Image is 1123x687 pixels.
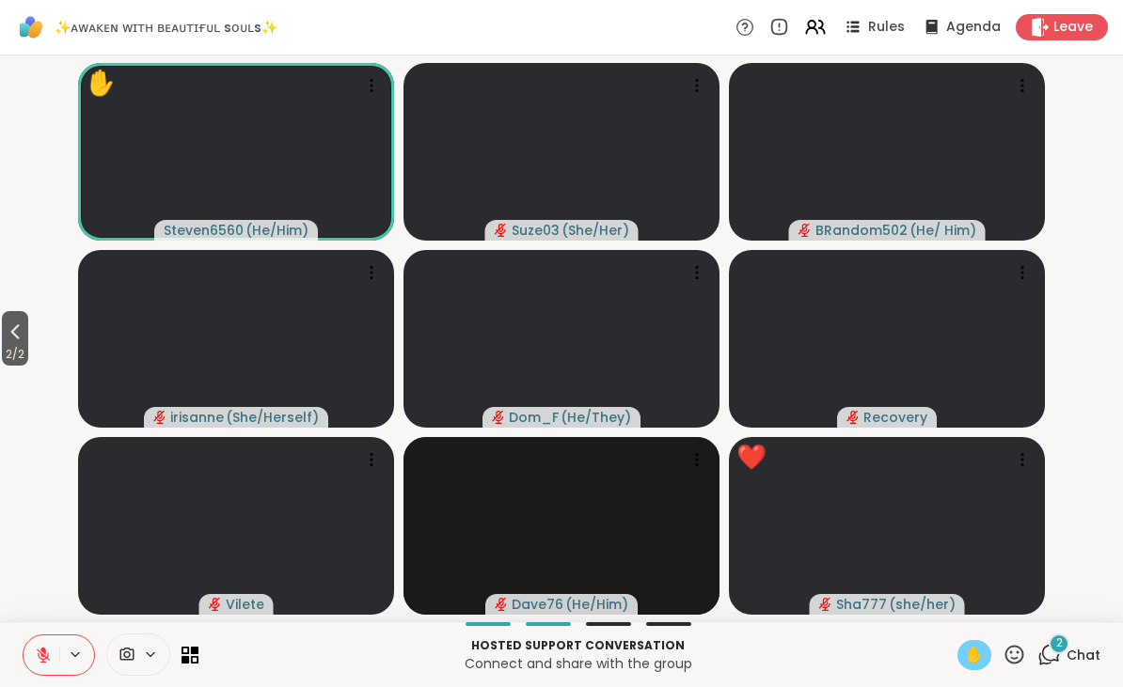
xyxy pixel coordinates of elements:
span: ( She/Herself ) [226,408,319,427]
span: audio-muted [153,411,166,424]
span: audio-muted [846,411,860,424]
span: audio-muted [819,598,832,611]
span: Sha777 [836,595,887,614]
span: 2 / 2 [2,343,28,366]
span: Steven6560 [164,221,244,240]
span: ( He/Him ) [245,221,308,240]
span: ( He/They ) [561,408,631,427]
span: audio-muted [495,224,508,237]
span: Rules [868,18,905,37]
span: audio-muted [492,411,505,424]
div: ❤️ [736,439,767,476]
p: Connect and share with the group [210,654,946,673]
img: ShareWell Logomark [15,11,47,43]
span: Chat [1067,646,1100,664]
span: ( she/her ) [889,595,956,614]
span: audio-muted [495,598,508,611]
img: Dave76 [482,437,641,615]
button: 2/2 [2,311,28,366]
span: Leave [1053,18,1093,37]
span: Dom_F [509,408,559,427]
div: ✋ [86,65,116,101]
span: ✋ [965,644,984,666]
span: Vilete [226,595,264,614]
span: audio-muted [209,598,222,611]
span: ( She/Her ) [561,221,629,240]
span: ( He/Him ) [565,595,628,614]
span: ( He/ Him ) [909,221,976,240]
span: audio-muted [799,224,812,237]
span: Agenda [946,18,1001,37]
span: Suze03 [512,221,560,240]
span: Recovery [863,408,927,427]
span: irisanne [170,408,224,427]
span: ✨ᴀᴡᴀᴋᴇɴ ᴡɪᴛʜ ʙᴇᴀᴜᴛɪғᴜʟ sᴏᴜʟs✨ [55,18,277,37]
p: Hosted support conversation [210,637,946,654]
span: Dave76 [512,595,563,614]
span: BRandom502 [815,221,908,240]
span: 2 [1056,635,1063,651]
